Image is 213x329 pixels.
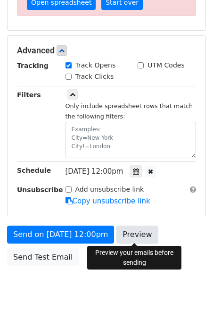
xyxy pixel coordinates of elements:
a: Preview [116,226,158,244]
div: Preview your emails before sending [87,246,181,270]
label: UTM Codes [147,60,184,70]
iframe: Chat Widget [166,284,213,329]
span: [DATE] 12:00pm [66,167,123,176]
small: Only include spreadsheet rows that match the following filters: [66,102,193,120]
label: Track Clicks [75,72,114,82]
a: Copy unsubscribe link [66,197,150,205]
strong: Filters [17,91,41,99]
strong: Schedule [17,167,51,174]
h5: Advanced [17,45,196,56]
strong: Unsubscribe [17,186,63,194]
a: Send on [DATE] 12:00pm [7,226,114,244]
strong: Tracking [17,62,49,69]
a: Send Test Email [7,248,79,266]
label: Add unsubscribe link [75,185,144,194]
label: Track Opens [75,60,116,70]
